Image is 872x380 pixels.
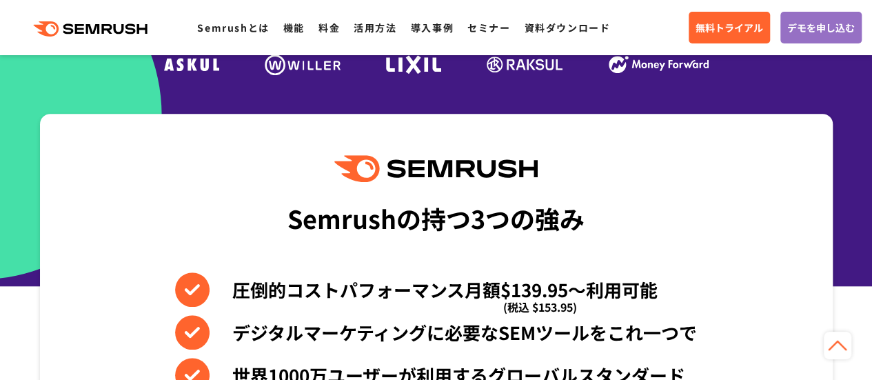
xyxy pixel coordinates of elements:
[318,21,340,34] a: 料金
[354,21,396,34] a: 活用方法
[467,21,510,34] a: セミナー
[334,155,537,182] img: Semrush
[197,21,269,34] a: Semrushとは
[411,21,454,34] a: 導入事例
[175,272,697,307] li: 圧倒的コストパフォーマンス月額$139.95〜利用可能
[503,290,577,324] span: (税込 $153.95)
[689,12,770,43] a: 無料トライアル
[175,315,697,350] li: デジタルマーケティングに必要なSEMツールをこれ一つで
[780,12,862,43] a: デモを申し込む
[696,20,763,35] span: 無料トライアル
[524,21,610,34] a: 資料ダウンロード
[287,192,585,243] div: Semrushの持つ3つの強み
[283,21,305,34] a: 機能
[787,20,855,35] span: デモを申し込む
